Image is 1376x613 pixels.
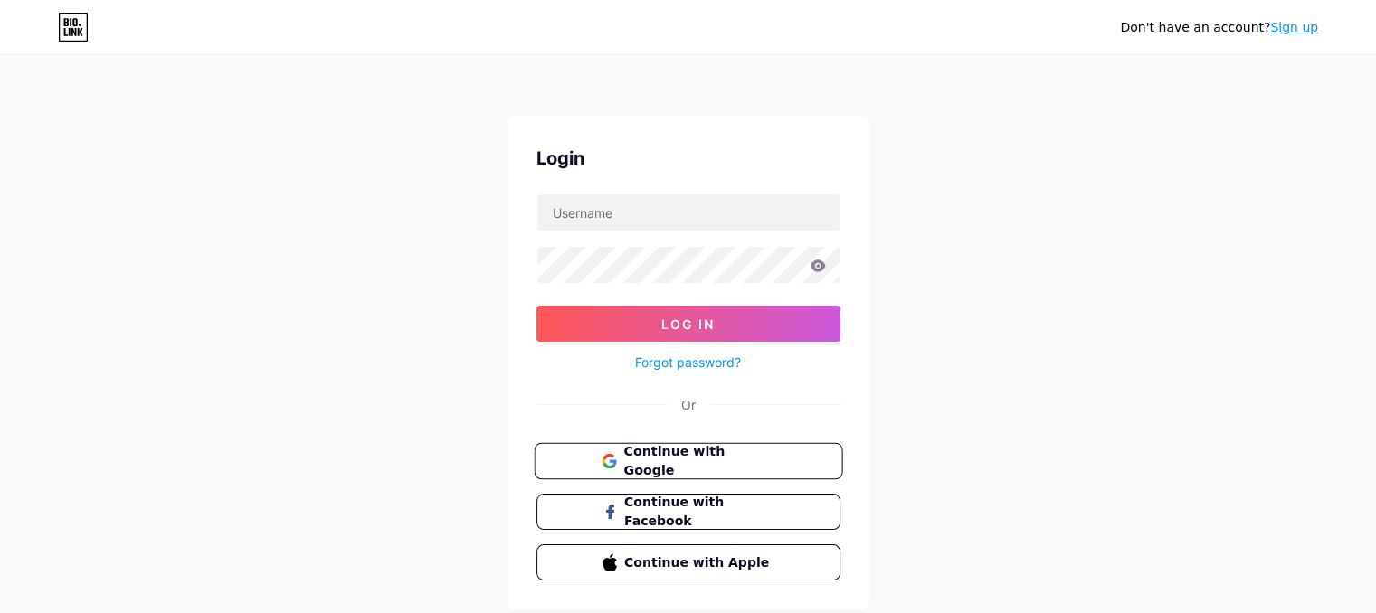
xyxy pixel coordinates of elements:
[624,553,773,572] span: Continue with Apple
[681,395,696,414] div: Or
[635,353,741,372] a: Forgot password?
[623,442,774,481] span: Continue with Google
[536,544,840,580] button: Continue with Apple
[536,306,840,342] button: Log In
[536,145,840,172] div: Login
[537,194,840,231] input: Username
[661,316,715,332] span: Log In
[1270,20,1318,34] a: Sign up
[534,443,842,480] button: Continue with Google
[536,494,840,530] button: Continue with Facebook
[624,493,773,531] span: Continue with Facebook
[1120,18,1318,37] div: Don't have an account?
[536,443,840,479] a: Continue with Google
